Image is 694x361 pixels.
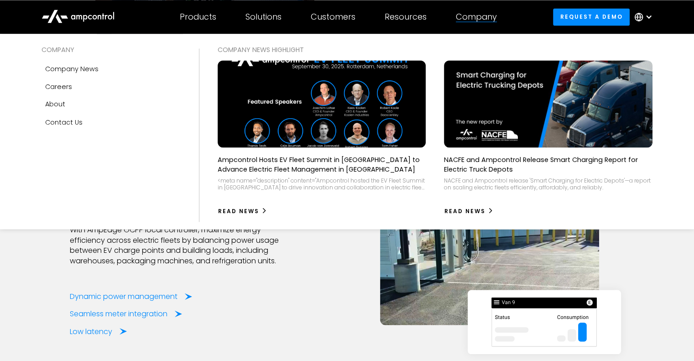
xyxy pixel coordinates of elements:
[218,177,426,191] div: <meta name="description" content="Ampcontrol hosted the EV Fleet Summit in [GEOGRAPHIC_DATA] to d...
[218,155,426,173] p: Ampcontrol Hosts EV Fleet Summit in [GEOGRAPHIC_DATA] to Advance Electric Fleet Management in [GE...
[456,12,497,22] div: Company
[45,117,83,127] div: Contact Us
[380,179,599,325] img: Dynamic load management with local controller - AmpEdge
[70,326,127,336] a: Low latency
[385,12,427,22] div: Resources
[475,297,614,347] img: Integrate building meter for fleet charging solution
[45,82,72,92] div: Careers
[218,207,259,215] div: Read News
[444,207,485,215] div: Read News
[245,12,282,22] div: Solutions
[218,45,652,55] div: COMPANY NEWS Highlight
[444,177,652,191] div: NACFE and Ampcontrol release 'Smart Charging for Electric Depots'—a report on scaling electric fl...
[444,155,652,173] p: NACFE and Ampcontrol Release Smart Charging Report for Electric Truck Depots
[553,8,630,25] a: Request a demo
[42,113,181,131] a: Contact Us
[45,64,99,74] div: Company news
[180,12,216,22] div: Products
[444,204,494,218] a: Read News
[70,291,177,301] div: Dynamic power management
[45,99,65,109] div: About
[70,309,182,319] a: Seamless meter integration
[70,291,192,301] a: Dynamic power management
[70,309,167,319] div: Seamless meter integration
[42,78,181,95] a: Careers
[70,326,112,336] div: Low latency
[70,225,286,266] p: With AmpEdge OCPP local controller, maximize energy efficiency across electric fleets by balancin...
[311,12,355,22] div: Customers
[42,45,181,55] div: COMPANY
[218,204,267,218] a: Read News
[42,95,181,113] a: About
[42,60,181,78] a: Company news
